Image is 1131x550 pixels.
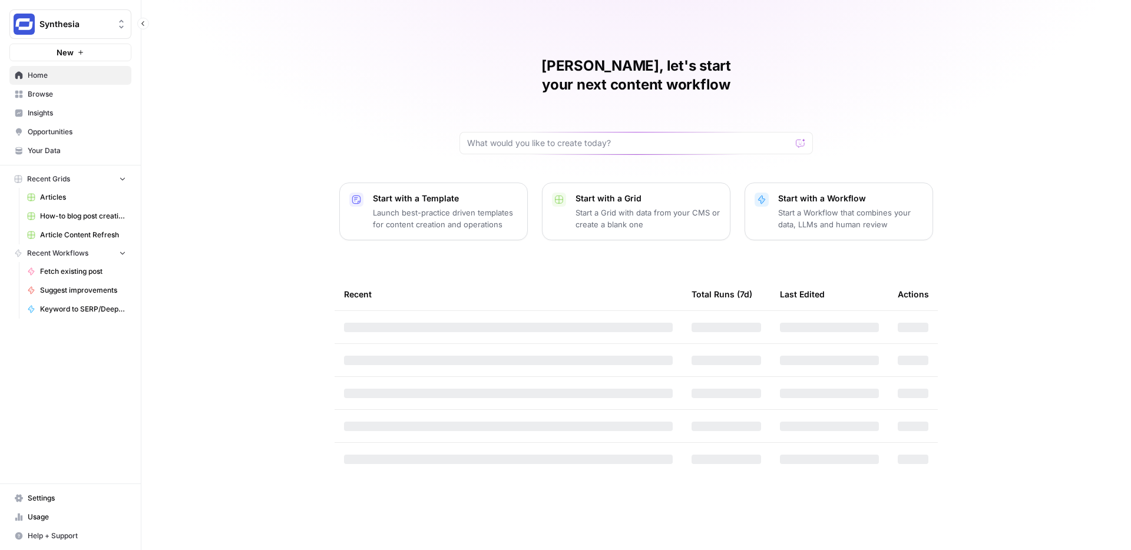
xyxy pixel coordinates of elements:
[40,192,126,203] span: Articles
[39,18,111,30] span: Synthesia
[28,493,126,503] span: Settings
[27,248,88,259] span: Recent Workflows
[28,127,126,137] span: Opportunities
[9,104,131,122] a: Insights
[40,230,126,240] span: Article Content Refresh
[9,66,131,85] a: Home
[28,531,126,541] span: Help + Support
[9,44,131,61] button: New
[14,14,35,35] img: Synthesia Logo
[40,304,126,314] span: Keyword to SERP/Deep Research
[344,278,673,310] div: Recent
[28,512,126,522] span: Usage
[9,526,131,545] button: Help + Support
[9,141,131,160] a: Your Data
[692,278,752,310] div: Total Runs (7d)
[373,207,518,230] p: Launch best-practice driven templates for content creation and operations
[9,508,131,526] a: Usage
[9,85,131,104] a: Browse
[22,188,131,207] a: Articles
[22,207,131,226] a: How-to blog post creation workflow ([PERSON_NAME]
[9,170,131,188] button: Recent Grids
[22,281,131,300] a: Suggest improvements
[22,300,131,319] a: Keyword to SERP/Deep Research
[778,193,923,204] p: Start with a Workflow
[373,193,518,204] p: Start with a Template
[780,278,825,310] div: Last Edited
[576,207,720,230] p: Start a Grid with data from your CMS or create a blank one
[40,211,126,221] span: How-to blog post creation workflow ([PERSON_NAME]
[40,266,126,277] span: Fetch existing post
[57,47,74,58] span: New
[40,285,126,296] span: Suggest improvements
[459,57,813,94] h1: [PERSON_NAME], let's start your next content workflow
[339,183,528,240] button: Start with a TemplateLaunch best-practice driven templates for content creation and operations
[745,183,933,240] button: Start with a WorkflowStart a Workflow that combines your data, LLMs and human review
[28,108,126,118] span: Insights
[9,244,131,262] button: Recent Workflows
[542,183,730,240] button: Start with a GridStart a Grid with data from your CMS or create a blank one
[9,489,131,508] a: Settings
[898,278,929,310] div: Actions
[9,9,131,39] button: Workspace: Synthesia
[28,70,126,81] span: Home
[22,226,131,244] a: Article Content Refresh
[467,137,791,149] input: What would you like to create today?
[28,89,126,100] span: Browse
[576,193,720,204] p: Start with a Grid
[22,262,131,281] a: Fetch existing post
[28,145,126,156] span: Your Data
[27,174,70,184] span: Recent Grids
[778,207,923,230] p: Start a Workflow that combines your data, LLMs and human review
[9,122,131,141] a: Opportunities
